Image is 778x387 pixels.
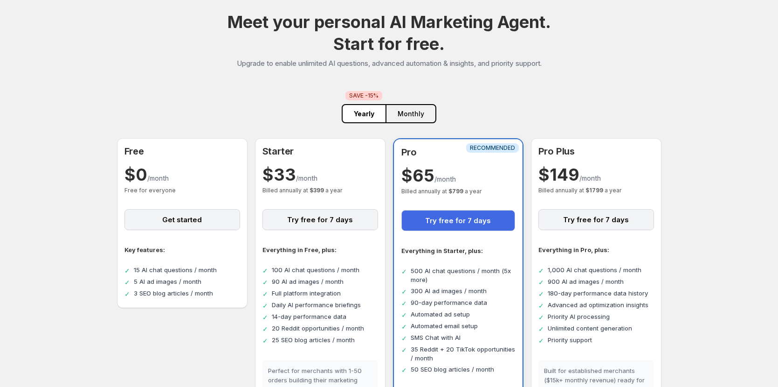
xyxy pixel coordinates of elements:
strong: $ 1799 [585,187,603,194]
span: /month [147,174,169,182]
span: ✓ [124,266,130,275]
span: Full platform integration [272,289,341,298]
span: Unlimited content generation [548,324,632,333]
span: /month [434,175,456,183]
p: Billed annually at a year [262,187,378,194]
h2: Pro [401,147,515,158]
span: 500 AI chat questions / month (5x more) [411,267,515,285]
span: ✓ [262,266,268,275]
span: 35 Reddit + 20 TikTok opportunities / month [411,345,515,363]
button: Yearly [342,104,386,123]
span: Automated ad setup [411,310,470,319]
span: ✓ [401,333,407,343]
span: ✓ [262,312,268,322]
span: Start for free. [333,34,445,54]
span: ✓ [262,301,268,310]
span: ✓ [262,324,268,334]
span: ✓ [124,277,130,287]
span: ✓ [124,289,130,299]
span: ✓ [262,277,268,287]
span: ✓ [401,365,407,375]
span: /month [296,174,317,182]
span: 90 AI ad images / month [272,277,344,287]
p: Everything in Starter, plus: [401,246,515,255]
span: $ 0 [124,164,147,185]
span: ✓ [401,322,407,331]
span: SMS Chat with AI [411,333,461,343]
span: ✓ [538,289,544,299]
h2: Starter [262,146,378,157]
button: Try free for 7 days [401,210,515,231]
span: ✓ [262,289,268,299]
button: Monthly [386,104,436,123]
p: Billed annually at a year [401,188,515,195]
span: ✓ [538,324,544,334]
span: 5 AI ad images / month [134,277,201,287]
span: ✓ [538,266,544,275]
p: Everything in Pro, plus: [538,245,654,254]
span: Priority support [548,336,592,345]
span: ✓ [538,277,544,287]
span: ✓ [262,336,268,345]
button: Try free for 7 days [538,209,654,230]
span: 50 SEO blog articles / month [411,365,494,374]
h1: Meet your personal AI Marketing Agent. [227,11,551,55]
span: Priority AI processing [548,312,610,322]
span: Automated email setup [411,322,478,331]
span: $ 149 [538,164,579,185]
button: Try free for 7 days [262,209,378,230]
span: ✓ [401,267,407,276]
span: ✓ [538,336,544,345]
span: Advanced ad optimization insights [548,301,648,310]
span: ✓ [538,301,544,310]
h2: Free [124,146,240,157]
h2: Pro Plus [538,146,654,157]
p: Upgrade to enable unlimited AI questions, advanced automation & insights, and priority support. [237,59,542,68]
span: ✓ [401,287,407,296]
span: 900 AI ad images / month [548,277,624,287]
span: $ 65 [401,165,434,186]
span: 100 AI chat questions / month [272,266,359,275]
p: Billed annually at a year [538,187,654,194]
span: ✓ [538,312,544,322]
strong: $ 399 [310,187,324,194]
span: 14-day performance data [272,312,346,322]
span: 20 Reddit opportunities / month [272,324,364,333]
p: Free for everyone [124,187,240,194]
span: 90-day performance data [411,298,487,308]
strong: $ 799 [448,188,463,195]
span: ✓ [401,310,407,320]
p: Everything in Free, plus: [262,245,378,254]
span: 25 SEO blog articles / month [272,336,355,345]
span: 300 AI ad images / month [411,287,487,296]
span: 180-day performance data history [548,289,648,298]
span: SAVE -15% [349,92,379,99]
button: Get started [124,209,240,230]
span: $ 33 [262,164,296,185]
span: /month [579,174,601,182]
span: 3 SEO blog articles / month [134,289,213,298]
p: Key features: [124,245,240,254]
span: Daily AI performance briefings [272,301,361,310]
span: ✓ [401,345,407,355]
span: ✓ [401,298,407,308]
span: RECOMMENDED [470,144,515,152]
span: 15 AI chat questions / month [134,266,217,275]
span: 1,000 AI chat questions / month [548,266,641,275]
